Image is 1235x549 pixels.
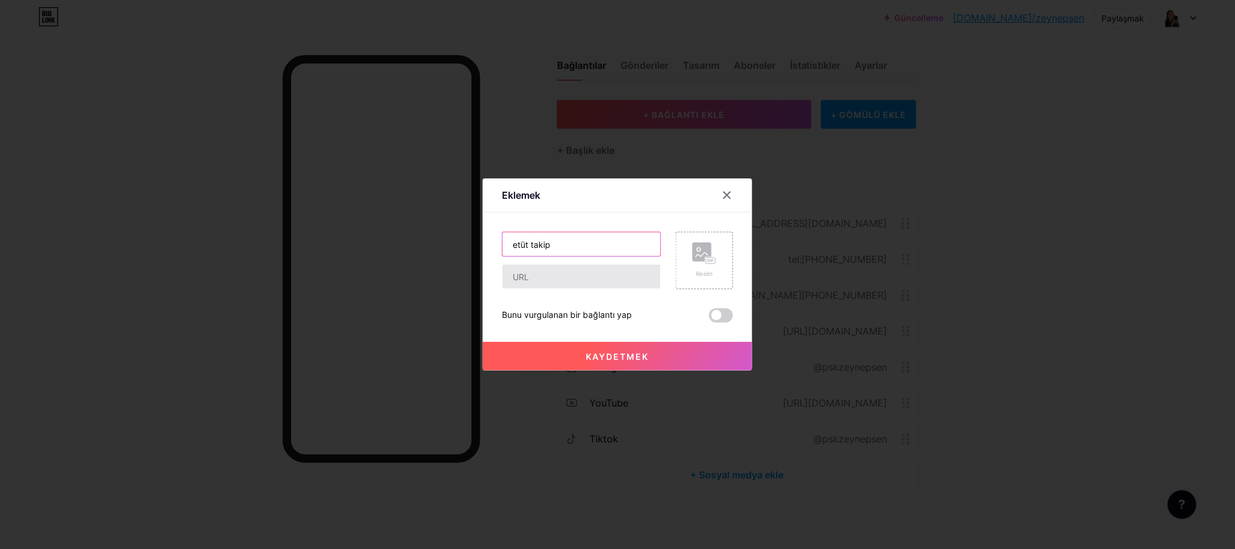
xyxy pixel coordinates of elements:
button: Kaydetmek [483,342,752,371]
input: URL [503,265,661,289]
font: Eklemek [502,189,540,201]
font: Bunu vurgulanan bir bağlantı yap [502,310,632,320]
font: Kaydetmek [586,351,649,362]
input: Başlık [503,232,661,256]
font: Resim [696,270,713,277]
